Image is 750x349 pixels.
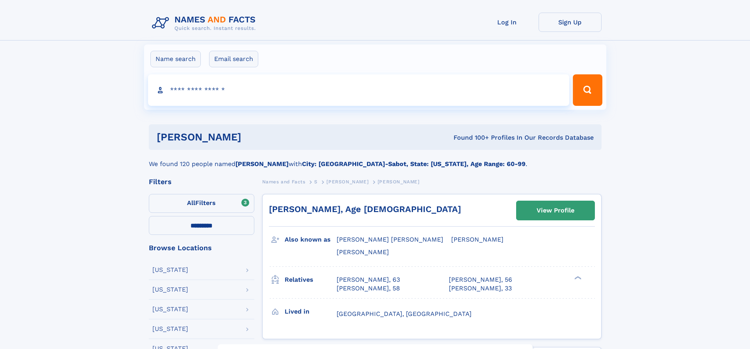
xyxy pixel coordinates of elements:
[149,178,254,185] div: Filters
[269,204,461,214] a: [PERSON_NAME], Age [DEMOGRAPHIC_DATA]
[347,133,594,142] div: Found 100+ Profiles In Our Records Database
[517,201,594,220] a: View Profile
[337,284,400,293] a: [PERSON_NAME], 58
[149,13,262,34] img: Logo Names and Facts
[326,177,369,187] a: [PERSON_NAME]
[539,13,602,32] a: Sign Up
[537,201,574,220] div: View Profile
[150,51,201,67] label: Name search
[152,326,188,332] div: [US_STATE]
[149,150,602,169] div: We found 120 people named with .
[573,74,602,106] button: Search Button
[149,194,254,213] label: Filters
[302,160,526,168] b: City: [GEOGRAPHIC_DATA]-Sabot, State: [US_STATE], Age Range: 60-99
[152,267,188,273] div: [US_STATE]
[326,179,369,185] span: [PERSON_NAME]
[152,306,188,312] div: [US_STATE]
[378,179,420,185] span: [PERSON_NAME]
[337,275,400,284] a: [PERSON_NAME], 63
[451,236,504,243] span: [PERSON_NAME]
[187,199,195,207] span: All
[285,305,337,318] h3: Lived in
[152,286,188,293] div: [US_STATE]
[337,236,443,243] span: [PERSON_NAME] [PERSON_NAME]
[449,284,512,293] a: [PERSON_NAME], 33
[285,233,337,246] h3: Also known as
[148,74,570,106] input: search input
[157,132,348,142] h1: [PERSON_NAME]
[285,273,337,286] h3: Relatives
[337,310,472,318] span: [GEOGRAPHIC_DATA], [GEOGRAPHIC_DATA]
[476,13,539,32] a: Log In
[314,179,318,185] span: S
[337,248,389,256] span: [PERSON_NAME]
[209,51,258,67] label: Email search
[314,177,318,187] a: S
[235,160,289,168] b: [PERSON_NAME]
[262,177,306,187] a: Names and Facts
[572,275,582,280] div: ❯
[449,275,512,284] a: [PERSON_NAME], 56
[149,244,254,251] div: Browse Locations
